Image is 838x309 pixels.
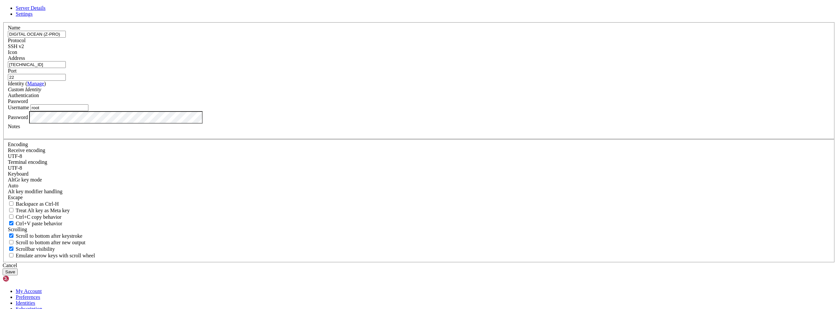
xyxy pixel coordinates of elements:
[9,221,13,225] input: Ctrl+V paste behavior
[8,214,62,220] label: Ctrl-C copies if true, send ^C to host if false. Ctrl-Shift-C sends ^C to host if true, copies if...
[8,38,26,43] label: Protocol
[8,43,24,49] span: SSH v2
[16,233,82,239] span: Scroll to bottom after keystroke
[9,215,13,219] input: Ctrl+C copy behavior
[8,189,63,194] label: Controls how the Alt key is handled. Escape: Send an ESC prefix. 8-Bit: Add 128 to the typed char...
[8,25,20,30] label: Name
[8,195,23,200] span: Escape
[9,201,13,206] input: Backspace as Ctrl-H
[9,240,13,244] input: Scroll to bottom after new output
[8,227,27,232] label: Scrolling
[8,177,42,182] label: Set the expected encoding for data received from the host. If the encodings do not match, visual ...
[8,74,66,81] input: Port Number
[16,253,95,258] span: Emulate arrow keys with scroll wheel
[3,268,18,275] button: Save
[16,300,35,306] a: Identities
[8,81,46,86] label: Identity
[30,104,88,111] input: Login Username
[8,114,28,120] label: Password
[8,68,17,74] label: Port
[16,246,55,252] span: Scrollbar visibility
[16,5,46,11] a: Server Details
[9,208,13,212] input: Treat Alt key as Meta key
[8,159,47,165] label: The default terminal encoding. ISO-2022 enables character map translations (like graphics maps). ...
[8,153,830,159] div: UTF-8
[16,288,42,294] a: My Account
[9,233,13,238] input: Scroll to bottom after keystroke
[8,98,830,104] div: Password
[8,142,28,147] label: Encoding
[9,247,13,251] input: Scrollbar visibility
[8,221,62,226] label: Ctrl+V pastes if true, sends ^V to host if false. Ctrl+Shift+V sends ^V to host if true, pastes i...
[27,81,44,86] a: Manage
[8,124,20,129] label: Notes
[8,61,66,68] input: Host Name or IP
[8,183,830,189] div: Auto
[8,43,830,49] div: SSH v2
[8,87,41,92] i: Custom Identity
[8,31,66,38] input: Server Name
[8,208,70,213] label: Whether the Alt key acts as a Meta key or as a distinct Alt key.
[16,201,59,207] span: Backspace as Ctrl-H
[8,246,55,252] label: The vertical scrollbar mode.
[8,171,28,177] label: Keyboard
[16,294,40,300] a: Preferences
[8,98,28,104] span: Password
[8,165,830,171] div: UTF-8
[16,11,33,17] a: Settings
[9,253,13,257] input: Emulate arrow keys with scroll wheel
[16,214,62,220] span: Ctrl+C copy behavior
[8,201,59,207] label: If true, the backspace should send BS ('\x08', aka ^H). Otherwise the backspace key should send '...
[8,105,29,110] label: Username
[8,55,25,61] label: Address
[16,221,62,226] span: Ctrl+V paste behavior
[8,183,18,188] span: Auto
[8,240,85,245] label: Scroll to bottom after new output.
[16,240,85,245] span: Scroll to bottom after new output
[8,165,22,171] span: UTF-8
[26,81,46,86] span: ( )
[8,87,830,93] div: Custom Identity
[8,147,45,153] label: Set the expected encoding for data received from the host. If the encodings do not match, visual ...
[16,208,70,213] span: Treat Alt key as Meta key
[3,275,40,282] img: Shellngn
[3,263,835,268] div: Cancel
[8,49,17,55] label: Icon
[8,93,39,98] label: Authentication
[8,233,82,239] label: Whether to scroll to the bottom on any keystroke.
[8,195,830,200] div: Escape
[8,153,22,159] span: UTF-8
[8,253,95,258] label: When using the alternative screen buffer, and DECCKM (Application Cursor Keys) is active, mouse w...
